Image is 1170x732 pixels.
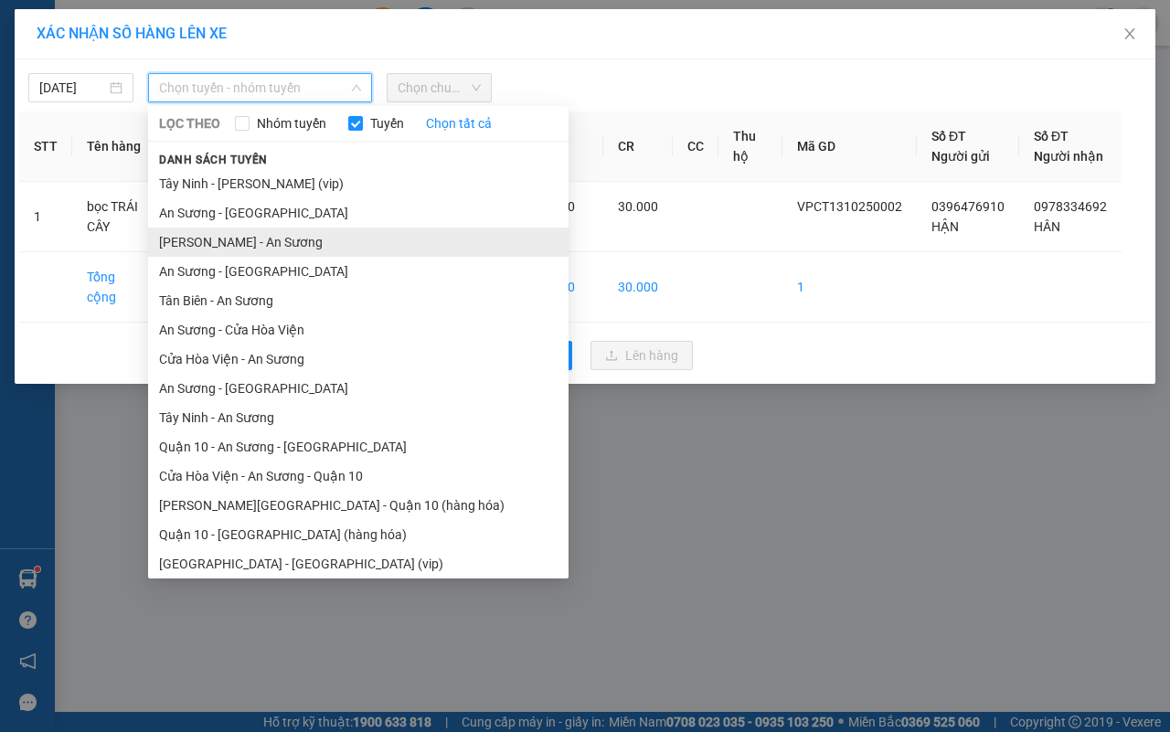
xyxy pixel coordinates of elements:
[144,55,251,78] span: 01 Võ Văn Truyện, KP.1, Phường 2
[148,374,569,403] li: An Sương - [GEOGRAPHIC_DATA]
[91,116,192,130] span: VPCT1310250002
[148,520,569,549] li: Quận 10 - [GEOGRAPHIC_DATA] (hàng hóa)
[590,341,693,370] button: uploadLên hàng
[1034,219,1060,234] span: HÂN
[1034,199,1107,214] span: 0978334692
[718,111,782,182] th: Thu hộ
[931,129,966,143] span: Số ĐT
[6,11,88,91] img: logo
[148,315,569,345] li: An Sương - Cửa Hòa Viện
[148,169,569,198] li: Tây Ninh - [PERSON_NAME] (vip)
[144,81,224,92] span: Hotline: 19001152
[19,182,72,252] td: 1
[673,111,718,182] th: CC
[603,111,673,182] th: CR
[148,228,569,257] li: [PERSON_NAME] - An Sương
[351,82,362,93] span: down
[72,111,162,182] th: Tên hàng
[603,252,673,323] td: 30.000
[148,432,569,461] li: Quận 10 - An Sương - [GEOGRAPHIC_DATA]
[148,257,569,286] li: An Sương - [GEOGRAPHIC_DATA]
[363,113,411,133] span: Tuyến
[797,199,902,214] span: VPCT1310250002
[5,118,191,129] span: [PERSON_NAME]:
[148,403,569,432] li: Tây Ninh - An Sương
[1034,149,1103,164] span: Người nhận
[426,113,492,133] a: Chọn tất cả
[19,111,72,182] th: STT
[144,10,250,26] strong: ĐỒNG PHƯỚC
[159,74,361,101] span: Chọn tuyến - nhóm tuyến
[148,286,569,315] li: Tân Biên - An Sương
[72,182,162,252] td: bọc TRÁI CÂY
[144,29,246,52] span: Bến xe [GEOGRAPHIC_DATA]
[782,111,917,182] th: Mã GD
[931,219,959,234] span: HẬN
[931,199,1005,214] span: 0396476910
[148,152,279,168] span: Danh sách tuyến
[250,113,334,133] span: Nhóm tuyến
[5,133,112,143] span: In ngày:
[72,252,162,323] td: Tổng cộng
[1034,129,1069,143] span: Số ĐT
[618,199,658,214] span: 30.000
[398,74,481,101] span: Chọn chuyến
[49,99,224,113] span: -----------------------------------------
[782,252,917,323] td: 1
[159,113,220,133] span: LỌC THEO
[1104,9,1155,60] button: Close
[40,133,112,143] span: 11:53:33 [DATE]
[148,491,569,520] li: [PERSON_NAME][GEOGRAPHIC_DATA] - Quận 10 (hàng hóa)
[148,549,569,578] li: [GEOGRAPHIC_DATA] - [GEOGRAPHIC_DATA] (vip)
[37,25,227,42] span: XÁC NHẬN SỐ HÀNG LÊN XE
[931,149,990,164] span: Người gửi
[148,345,569,374] li: Cửa Hòa Viện - An Sương
[39,78,106,98] input: 13/10/2025
[1122,27,1137,41] span: close
[148,461,569,491] li: Cửa Hòa Viện - An Sương - Quận 10
[148,198,569,228] li: An Sương - [GEOGRAPHIC_DATA]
